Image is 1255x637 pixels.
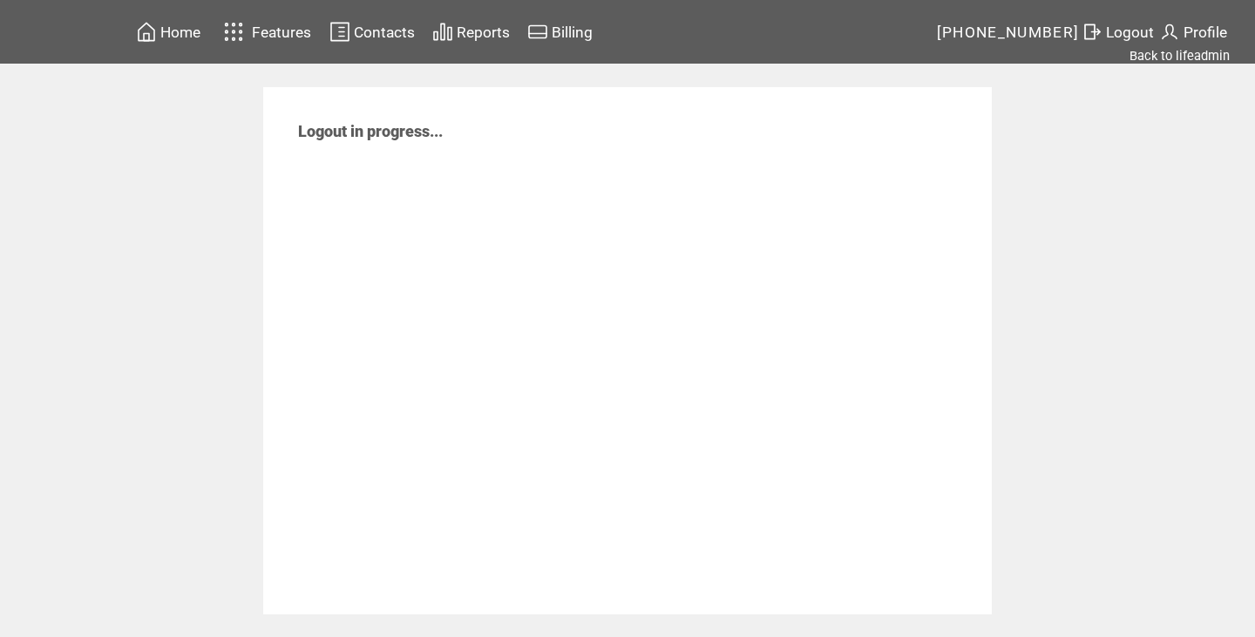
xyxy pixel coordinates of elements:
img: creidtcard.svg [527,21,548,43]
a: Features [216,15,315,49]
a: Profile [1157,18,1230,45]
img: profile.svg [1159,21,1180,43]
img: home.svg [136,21,157,43]
span: [PHONE_NUMBER] [937,24,1080,41]
span: Features [252,24,311,41]
span: Logout in progress... [298,122,443,140]
a: Home [133,18,203,45]
a: Back to lifeadmin [1129,48,1230,64]
img: contacts.svg [329,21,350,43]
span: Reports [457,24,510,41]
span: Logout [1106,24,1154,41]
a: Reports [430,18,512,45]
span: Contacts [354,24,415,41]
a: Billing [525,18,595,45]
a: Contacts [327,18,417,45]
a: Logout [1079,18,1157,45]
span: Home [160,24,200,41]
span: Profile [1184,24,1227,41]
span: Billing [552,24,593,41]
img: features.svg [219,17,249,46]
img: chart.svg [432,21,453,43]
img: exit.svg [1082,21,1102,43]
